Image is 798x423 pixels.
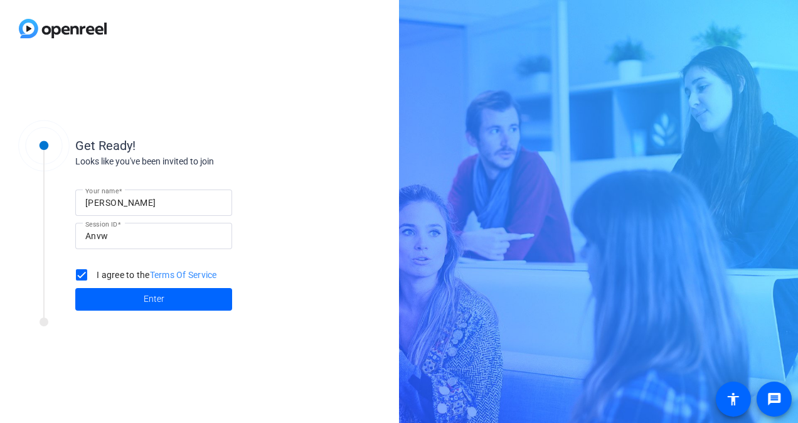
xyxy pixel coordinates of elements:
div: Looks like you've been invited to join [75,155,326,168]
div: Get Ready! [75,136,326,155]
mat-label: Your name [85,187,119,195]
button: Enter [75,288,232,311]
span: Enter [144,292,164,306]
mat-icon: accessibility [726,392,741,407]
mat-icon: message [767,392,782,407]
mat-label: Session ID [85,220,117,228]
a: Terms Of Service [150,270,217,280]
label: I agree to the [94,269,217,281]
